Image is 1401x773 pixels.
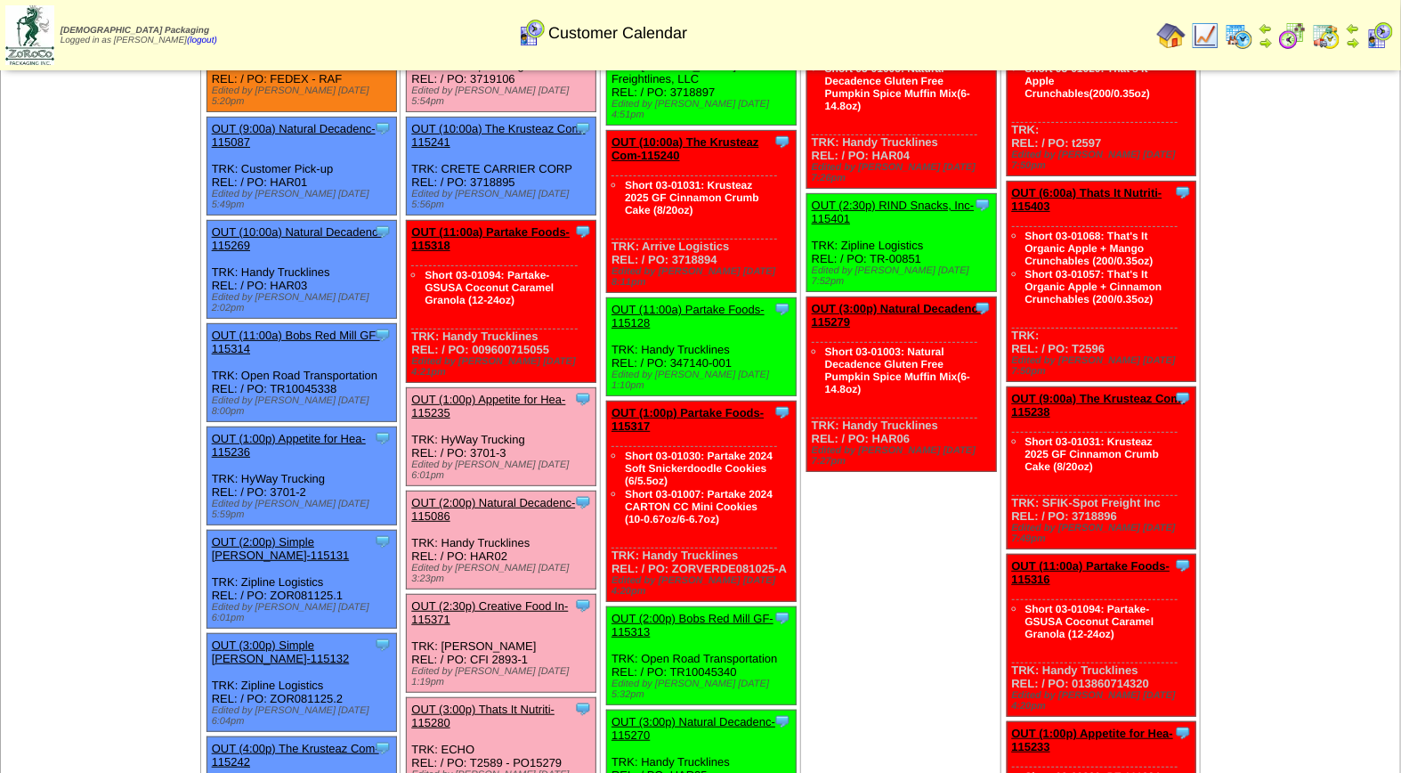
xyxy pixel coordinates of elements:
a: OUT (3:00p) Natural Decadenc-115270 [611,715,775,742]
div: Edited by [PERSON_NAME] [DATE] 5:56pm [411,189,595,210]
img: Tooltip [574,223,592,240]
img: calendarprod.gif [1225,21,1253,50]
a: Short 03-01031: Krusteaz 2025 GF Cinnamon Crumb Cake (8/20oz) [625,179,759,216]
img: home.gif [1157,21,1186,50]
div: Edited by [PERSON_NAME] [DATE] 4:20pm [1012,690,1196,712]
div: Edited by [PERSON_NAME] [DATE] 4:51pm [611,99,796,120]
div: Edited by [PERSON_NAME] [DATE] 8:00pm [212,395,396,417]
img: Tooltip [374,223,392,240]
a: Short 03-01007: Partake 2024 CARTON CC Mini Cookies (10-0.67oz/6-6.7oz) [625,488,773,525]
a: OUT (1:00p) Appetite for Hea-115235 [411,393,565,419]
a: Short 03-01003: Natural Decadence Gluten Free Pumpkin Spice Muffin Mix(6-14.8oz) [825,62,970,112]
img: Tooltip [1174,389,1192,407]
div: TRK: Handy Trucklines REL: / PO: ZORVERDE081025-A [607,402,797,602]
img: Tooltip [773,403,791,421]
img: Tooltip [374,429,392,447]
a: OUT (1:00p) Appetite for Hea-115233 [1012,727,1174,753]
div: Edited by [PERSON_NAME] [DATE] 7:50pm [1012,150,1196,171]
div: Edited by [PERSON_NAME] [DATE] 4:21pm [411,356,595,378]
div: TRK: Handy Trucklines REL: / PO: HAR02 [407,492,596,590]
a: OUT (11:00a) Partake Foods-115316 [1012,559,1170,586]
div: TRK: Handy Trucklines REL: / PO: HAR03 [207,221,396,319]
div: TRK: Handy Trucklines REL: / PO: 009600715055 [407,221,596,383]
a: OUT (9:00a) The Krusteaz Com-115238 [1012,392,1186,419]
div: TRK: Zipline Logistics REL: / PO: TR-00851 [806,194,996,292]
img: arrowright.gif [1259,36,1273,50]
div: Edited by [PERSON_NAME] [DATE] 5:59pm [212,499,396,520]
img: Tooltip [574,390,592,408]
a: OUT (10:00a) The Krusteaz Com-115241 [411,122,585,149]
div: Edited by [PERSON_NAME] [DATE] 7:52pm [812,265,996,287]
a: OUT (10:00a) The Krusteaz Com-115240 [611,135,758,162]
div: Edited by [PERSON_NAME] [DATE] 5:32pm [611,679,796,700]
div: Edited by [PERSON_NAME] [DATE] 2:02pm [212,292,396,313]
div: Edited by [PERSON_NAME] [DATE] 7:49pm [1012,523,1196,544]
a: OUT (6:00a) Thats It Nutriti-115403 [1012,186,1162,213]
div: TRK: Handy Trucklines REL: / PO: 347140-001 [607,298,797,396]
div: Edited by [PERSON_NAME] [DATE] 7:50pm [1012,355,1196,377]
div: TRK: HyWay Trucking REL: / PO: 3701-2 [207,427,396,525]
a: OUT (2:00p) Bobs Red Mill GF-115313 [611,612,773,639]
img: arrowleft.gif [1346,21,1360,36]
a: OUT (2:00p) Natural Decadenc-115086 [411,496,575,523]
span: Customer Calendar [548,24,687,43]
div: TRK: Customer Pick-up REL: / PO: HAR01 [207,118,396,216]
div: TRK: Open Road Transportation REL: / PO: TR10045340 [607,607,797,705]
div: Edited by [PERSON_NAME] [DATE] 5:20pm [212,85,396,107]
a: Short 03-01030: Partake 2024 Soft Snickerdoodle Cookies (6/5.5oz) [625,450,773,487]
a: Short 03-01020: That's It Apple Crunchables(200/0.35oz) [1025,62,1151,100]
div: Edited by [PERSON_NAME] [DATE] 1:10pm [611,370,796,391]
a: OUT (3:00p) Natural Decadenc-115279 [812,302,982,329]
img: Tooltip [574,597,592,614]
span: [DEMOGRAPHIC_DATA] Packaging [61,26,209,36]
a: OUT (11:00a) Partake Foods-115318 [411,225,570,252]
img: Tooltip [773,133,791,151]
a: OUT (2:30p) Creative Food In-115371 [411,599,568,626]
a: Short 03-01057: That's It Organic Apple + Cinnamon Crunchables (200/0.35oz) [1025,268,1162,305]
div: Edited by [PERSON_NAME] [DATE] 1:19pm [411,666,595,688]
div: Edited by [PERSON_NAME] [DATE] 6:01pm [411,460,595,481]
a: Short 03-01094: Partake-GSUSA Coconut Caramel Granola (12-24oz) [1025,603,1154,640]
img: Tooltip [773,609,791,627]
img: calendarinout.gif [1312,21,1340,50]
img: Tooltip [974,196,992,214]
img: Tooltip [374,533,392,550]
div: Edited by [PERSON_NAME] [DATE] 6:01pm [212,602,396,623]
div: TRK: REL: / PO: t2597 [1007,14,1196,176]
div: TRK: Handy Trucklines REL: / PO: HAR06 [806,297,996,472]
a: OUT (1:00p) Partake Foods-115317 [611,406,764,433]
div: TRK: Zipline Logistics REL: / PO: ZOR081125.2 [207,634,396,732]
div: TRK: HyWay Trucking REL: / PO: 3701-3 [407,388,596,486]
div: TRK: Open Road Transportation REL: / PO: TR10045338 [207,324,396,422]
img: Tooltip [974,299,992,317]
div: Edited by [PERSON_NAME] [DATE] 5:49pm [212,189,396,210]
div: Edited by [PERSON_NAME] [DATE] 3:23pm [411,563,595,584]
img: Tooltip [1174,557,1192,574]
div: Edited by [PERSON_NAME] [DATE] 5:54pm [411,85,595,107]
a: OUT (3:00p) Simple [PERSON_NAME]-115132 [212,639,350,665]
img: Tooltip [374,119,392,137]
a: OUT (3:00p) Thats It Nutriti-115280 [411,703,555,729]
img: line_graph.gif [1191,21,1219,50]
div: TRK: Handy Trucklines REL: / PO: HAR04 [806,14,996,189]
a: OUT (11:00a) Partake Foods-115128 [611,303,765,330]
div: TRK: Handy Trucklines REL: / PO: 013860714320 [1007,555,1196,717]
img: Tooltip [773,712,791,730]
img: calendarblend.gif [1278,21,1307,50]
a: OUT (9:00a) Natural Decadenc-115087 [212,122,376,149]
div: Edited by [PERSON_NAME] [DATE] 8:11pm [611,266,796,288]
img: Tooltip [1174,183,1192,201]
div: TRK: SFIK-Spot Freight Inc REL: / PO: 3718896 [1007,387,1196,549]
img: Tooltip [773,300,791,318]
a: OUT (2:00p) Simple [PERSON_NAME]-115131 [212,535,350,562]
img: Tooltip [374,739,392,757]
a: Short 03-01031: Krusteaz 2025 GF Cinnamon Crumb Cake (8/20oz) [1025,435,1160,473]
div: Edited by [PERSON_NAME] [DATE] 4:20pm [611,575,796,597]
img: Tooltip [574,700,592,718]
div: Edited by [PERSON_NAME] [DATE] 7:26pm [812,162,996,183]
img: Tooltip [374,326,392,344]
div: Edited by [PERSON_NAME] [DATE] 7:27pm [812,445,996,467]
img: zoroco-logo-small.webp [5,5,54,65]
div: TRK: [PERSON_NAME] REL: / PO: CFI 2893-1 [407,595,596,693]
span: Logged in as [PERSON_NAME] [61,26,217,45]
